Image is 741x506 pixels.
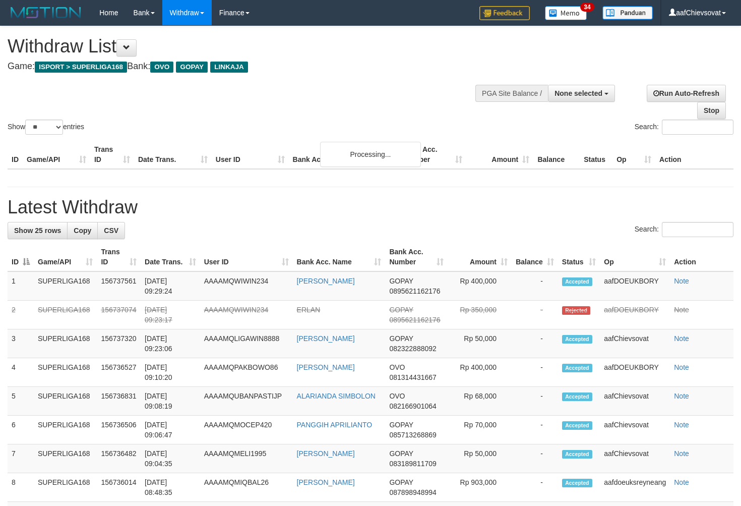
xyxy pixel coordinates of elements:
[289,140,400,169] th: Bank Acc. Name
[655,140,733,169] th: Action
[448,358,512,387] td: Rp 400,000
[389,373,436,381] span: Copy 081314431667 to clipboard
[562,306,590,315] span: Rejected
[141,416,200,444] td: [DATE] 09:06:47
[25,120,63,135] select: Showentries
[8,197,733,217] h1: Latest Withdraw
[141,358,200,387] td: [DATE] 09:10:20
[512,271,558,301] td: -
[562,335,592,344] span: Accepted
[34,301,97,329] td: SUPERLIGA168
[320,142,421,167] div: Processing...
[297,392,376,400] a: ALARIANDA SIMBOLON
[34,358,97,387] td: SUPERLIGA168
[297,449,355,458] a: [PERSON_NAME]
[34,387,97,416] td: SUPERLIGA168
[512,444,558,473] td: -
[389,287,440,295] span: Copy 0895621162176 to clipboard
[389,316,440,324] span: Copy 0895621162176 to clipboard
[200,444,293,473] td: AAAAMQMELI1995
[475,85,548,102] div: PGA Site Balance /
[34,243,97,271] th: Game/API: activate to sort column ascending
[512,329,558,358] td: -
[389,488,436,496] span: Copy 087898948994 to clipboard
[600,444,670,473] td: aafChievsovat
[600,243,670,271] th: Op: activate to sort column ascending
[389,478,413,486] span: GOPAY
[141,387,200,416] td: [DATE] 09:08:19
[297,334,355,343] a: [PERSON_NAME]
[97,329,141,358] td: 156737320
[97,416,141,444] td: 156736506
[200,243,293,271] th: User ID: activate to sort column ascending
[448,329,512,358] td: Rp 50,000
[674,277,689,285] a: Note
[8,416,34,444] td: 6
[34,271,97,301] td: SUPERLIGA168
[533,140,580,169] th: Balance
[97,271,141,301] td: 156737561
[97,358,141,387] td: 156736527
[674,363,689,371] a: Note
[8,243,34,271] th: ID: activate to sort column descending
[389,449,413,458] span: GOPAY
[141,243,200,271] th: Date Trans.: activate to sort column ascending
[34,444,97,473] td: SUPERLIGA168
[97,301,141,329] td: 156737074
[389,334,413,343] span: GOPAY
[200,416,293,444] td: AAAAMQMOCEP420
[8,444,34,473] td: 7
[448,444,512,473] td: Rp 50,000
[8,387,34,416] td: 5
[674,334,689,343] a: Note
[389,431,436,439] span: Copy 085713268869 to clipboard
[23,140,90,169] th: Game/API
[8,140,23,169] th: ID
[200,358,293,387] td: AAAAMQPAKBOWO86
[600,301,670,329] td: aafDOEUKBORY
[389,402,436,410] span: Copy 082166901064 to clipboard
[600,473,670,502] td: aafdoeuksreyneang
[662,120,733,135] input: Search:
[448,416,512,444] td: Rp 70,000
[562,392,592,401] span: Accepted
[200,301,293,329] td: AAAAMQWIWIN234
[141,301,200,329] td: [DATE] 09:23:17
[389,421,413,429] span: GOPAY
[448,301,512,329] td: Rp 350,000
[554,89,602,97] span: None selected
[562,479,592,487] span: Accepted
[389,363,405,371] span: OVO
[602,6,653,20] img: panduan.png
[200,387,293,416] td: AAAAMQUBANPASTIJP
[385,243,448,271] th: Bank Acc. Number: activate to sort column ascending
[34,329,97,358] td: SUPERLIGA168
[479,6,530,20] img: Feedback.jpg
[562,277,592,286] span: Accepted
[297,277,355,285] a: [PERSON_NAME]
[134,140,212,169] th: Date Trans.
[97,222,125,239] a: CSV
[600,358,670,387] td: aafDOEUKBORY
[512,243,558,271] th: Balance: activate to sort column ascending
[176,62,208,73] span: GOPAY
[8,271,34,301] td: 1
[67,222,98,239] a: Copy
[448,243,512,271] th: Amount: activate to sort column ascending
[562,364,592,372] span: Accepted
[548,85,615,102] button: None selected
[35,62,127,73] span: ISPORT > SUPERLIGA168
[647,85,726,102] a: Run Auto-Refresh
[512,473,558,502] td: -
[674,421,689,429] a: Note
[674,306,689,314] a: Note
[600,329,670,358] td: aafChievsovat
[399,140,466,169] th: Bank Acc. Number
[74,227,91,235] span: Copy
[512,387,558,416] td: -
[670,243,733,271] th: Action
[34,473,97,502] td: SUPERLIGA168
[8,5,84,20] img: MOTION_logo.png
[8,222,68,239] a: Show 25 rows
[293,243,386,271] th: Bank Acc. Name: activate to sort column ascending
